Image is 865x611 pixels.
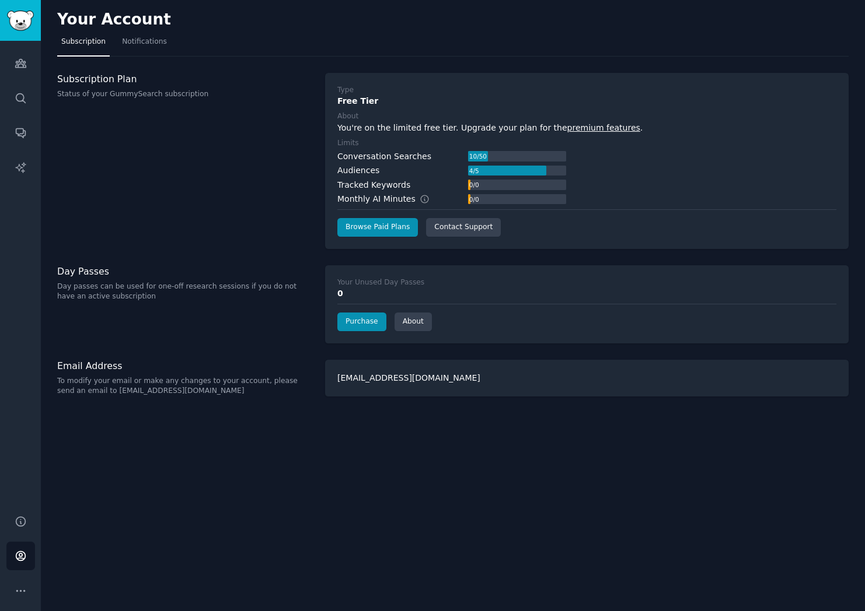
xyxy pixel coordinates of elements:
h3: Subscription Plan [57,73,313,85]
p: To modify your email or make any changes to your account, please send an email to [EMAIL_ADDRESS]... [57,376,313,396]
a: Subscription [57,33,110,57]
a: About [395,312,432,331]
div: Limits [337,138,359,149]
div: Type [337,85,354,96]
div: Your Unused Day Passes [337,278,424,288]
div: 0 / 0 [468,180,480,190]
a: premium features [567,123,640,132]
span: Notifications [122,37,167,47]
h3: Email Address [57,360,313,372]
a: Notifications [118,33,171,57]
div: Audiences [337,164,379,177]
a: Browse Paid Plans [337,218,418,237]
div: 0 / 0 [468,194,480,205]
div: Free Tier [337,95,836,107]
a: Contact Support [426,218,501,237]
div: 10 / 50 [468,151,488,161]
span: Subscription [61,37,106,47]
div: You're on the limited free tier. Upgrade your plan for the . [337,122,836,134]
div: [EMAIL_ADDRESS][DOMAIN_NAME] [325,360,849,396]
div: About [337,111,358,122]
p: Status of your GummySearch subscription [57,89,313,100]
div: Monthly AI Minutes [337,193,442,205]
a: Purchase [337,312,386,331]
h3: Day Passes [57,265,313,278]
div: 4 / 5 [468,166,480,176]
div: Conversation Searches [337,150,431,163]
h2: Your Account [57,10,171,29]
p: Day passes can be used for one-off research sessions if you do not have an active subscription [57,282,313,302]
img: GummySearch logo [7,10,34,31]
div: Tracked Keywords [337,179,410,191]
div: 0 [337,287,836,300]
